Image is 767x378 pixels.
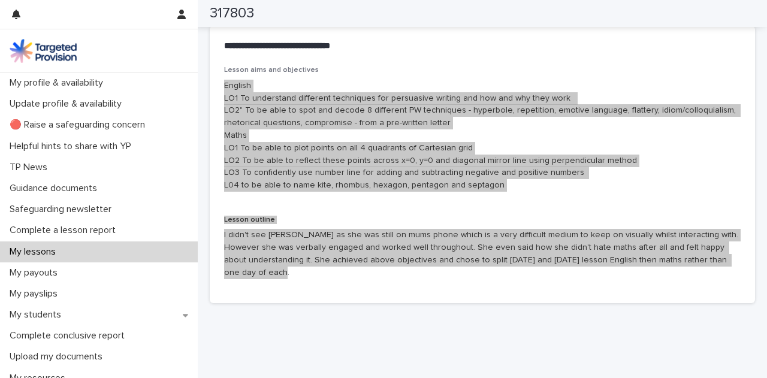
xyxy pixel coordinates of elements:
[5,225,125,236] p: Complete a lesson report
[5,351,112,362] p: Upload my documents
[5,204,121,215] p: Safeguarding newsletter
[5,246,65,258] p: My lessons
[5,119,155,131] p: 🔴 Raise a safeguarding concern
[224,80,741,192] p: English LO1 To understand different techniques for persuasive writing and how and why they work L...
[5,162,57,173] p: TP News
[5,288,67,300] p: My payslips
[224,216,275,223] span: Lesson outline
[5,77,113,89] p: My profile & availability
[224,229,741,279] p: I didn't see [PERSON_NAME] as she was still on mums phone which is a very difficult medium to kee...
[5,330,134,341] p: Complete conclusive report
[5,141,141,152] p: Helpful hints to share with YP
[5,98,131,110] p: Update profile & availability
[5,183,107,194] p: Guidance documents
[5,309,71,320] p: My students
[224,66,319,74] span: Lesson aims and objectives
[5,267,67,279] p: My payouts
[210,5,254,22] h2: 317803
[10,39,77,63] img: M5nRWzHhSzIhMunXDL62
